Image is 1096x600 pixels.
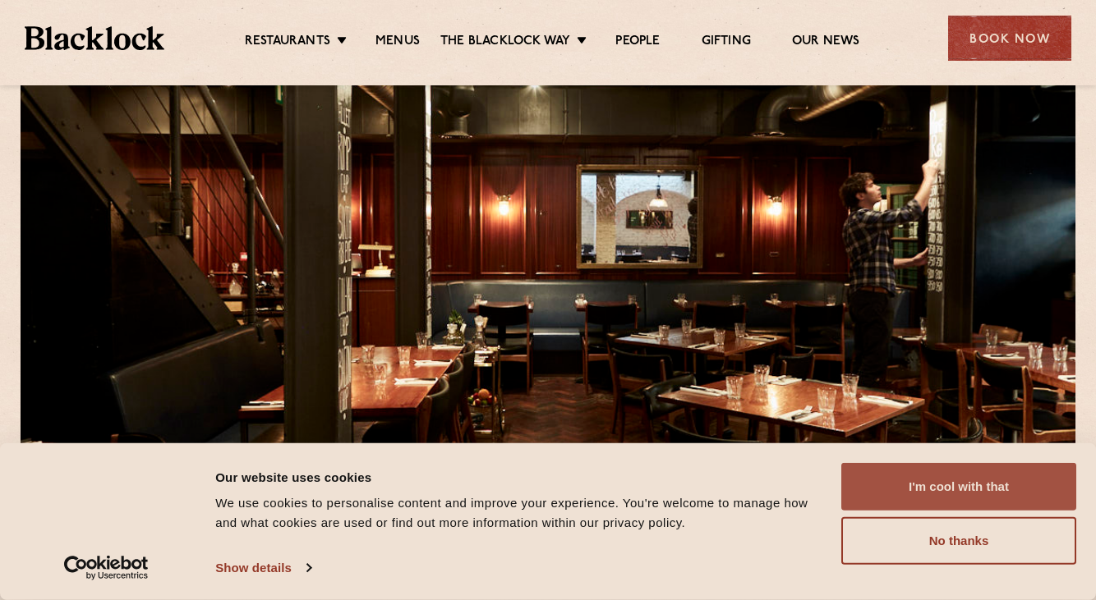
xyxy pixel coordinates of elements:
[792,34,860,52] a: Our News
[215,493,822,533] div: We use cookies to personalise content and improve your experience. You're welcome to manage how a...
[702,34,751,52] a: Gifting
[245,34,330,52] a: Restaurants
[841,517,1076,565] button: No thanks
[615,34,660,52] a: People
[440,34,570,52] a: The Blacklock Way
[35,556,178,580] a: Usercentrics Cookiebot - opens in a new window
[841,463,1076,511] button: I'm cool with that
[948,16,1071,61] div: Book Now
[215,556,311,580] a: Show details
[25,26,164,50] img: BL_Textured_Logo-footer-cropped.svg
[375,34,420,52] a: Menus
[215,467,822,487] div: Our website uses cookies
